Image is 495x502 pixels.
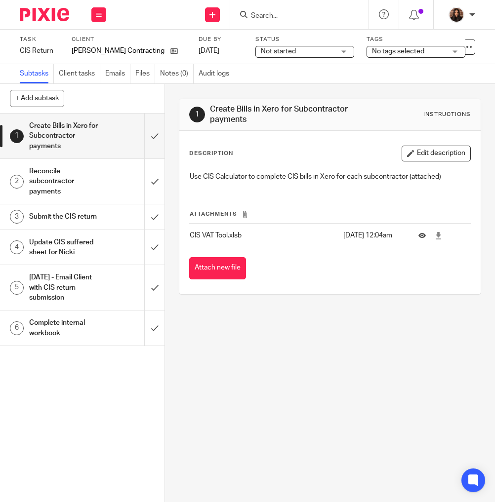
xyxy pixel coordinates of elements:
span: [DATE] [199,47,219,54]
p: [PERSON_NAME] Contracting Ltd [72,46,165,56]
label: Client [72,36,189,43]
a: Client tasks [59,64,100,83]
h1: Complete internal workbook [29,315,99,341]
h1: Create Bills in Xero for Subcontractor payments [210,104,351,125]
a: Download [435,231,442,240]
div: CIS Return [20,46,59,56]
div: 6 [10,321,24,335]
h1: Create Bills in Xero for Subcontractor payments [29,118,99,154]
img: Pixie [20,8,69,21]
a: Subtasks [20,64,54,83]
h1: Reconcile subcontractor payments [29,164,99,199]
h1: Submit the CIS return [29,209,99,224]
p: Use CIS Calculator to complete CIS bills in Xero for each subcontractor (attached) [190,172,470,182]
div: 3 [10,210,24,224]
div: Instructions [423,111,471,118]
div: 4 [10,240,24,254]
label: Due by [199,36,243,43]
a: Audit logs [199,64,234,83]
span: Attachments [190,211,237,217]
p: [DATE] 12:04am [343,231,404,240]
span: Not started [261,48,296,55]
div: 5 [10,281,24,295]
p: Description [189,150,233,157]
label: Task [20,36,59,43]
img: Headshot.jpg [449,7,464,23]
h1: [DATE] - Email Client with CIS return submission [29,270,99,305]
h1: Update CIS suffered sheet for Nicki [29,235,99,260]
div: 1 [189,107,205,122]
button: + Add subtask [10,90,64,107]
p: CIS VAT Tool.xlsb [190,231,338,240]
label: Tags [367,36,465,43]
div: 1 [10,129,24,143]
button: Attach new file [189,257,246,279]
a: Notes (0) [160,64,194,83]
div: 2 [10,175,24,189]
span: No tags selected [372,48,424,55]
button: Edit description [402,146,471,161]
input: Search [250,12,339,21]
a: Emails [105,64,130,83]
a: Files [135,64,155,83]
label: Status [255,36,354,43]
